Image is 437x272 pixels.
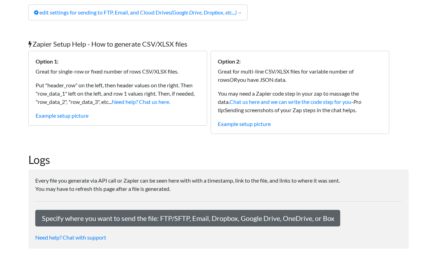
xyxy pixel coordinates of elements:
h5: Zapier Setup Help - How to generate CSV/XLSX files [28,40,409,48]
a: edit settings for sending to FTP, Email, and Cloud Drives(Google Drive, Dropbox, etc...)→ [28,4,248,20]
p: Great for multi-line CSV/XLSX files for variable number of rows you have JSON data. [218,67,382,84]
p: Put "header_row" on the left, then header values on the right. Then "row_data_1" left on the left... [36,81,200,106]
p: You may need a Zapier code step in your zap to massage the data. - Sending screenshots of your Za... [218,89,382,114]
p: Great for single-row or fixed number of rows CSV/XLSX files. [36,67,200,76]
a: Specify where you want to send the file: FTP/SFTP, Email, Dropbox, Google Drive, OneDrive, or Box [35,210,340,226]
h2: Logs [28,153,409,166]
p: Every file you generate via API call or Zapier can be seen here with with a timestamp, link to th... [35,176,402,193]
a: Need help? Chat with support [35,226,402,242]
a: Example setup picture [36,112,89,119]
h6: Option 2: [218,58,382,65]
i: OR [230,76,237,83]
a: Need help? Chat us here. [112,98,170,105]
iframe: Drift Widget Chat Controller [402,237,429,264]
a: Chat us here and we can write the code step for you [230,98,351,105]
i: (Google Drive, Dropbox, etc...) [171,9,236,16]
a: Example setup picture [218,120,271,127]
h6: Option 1: [36,58,200,65]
